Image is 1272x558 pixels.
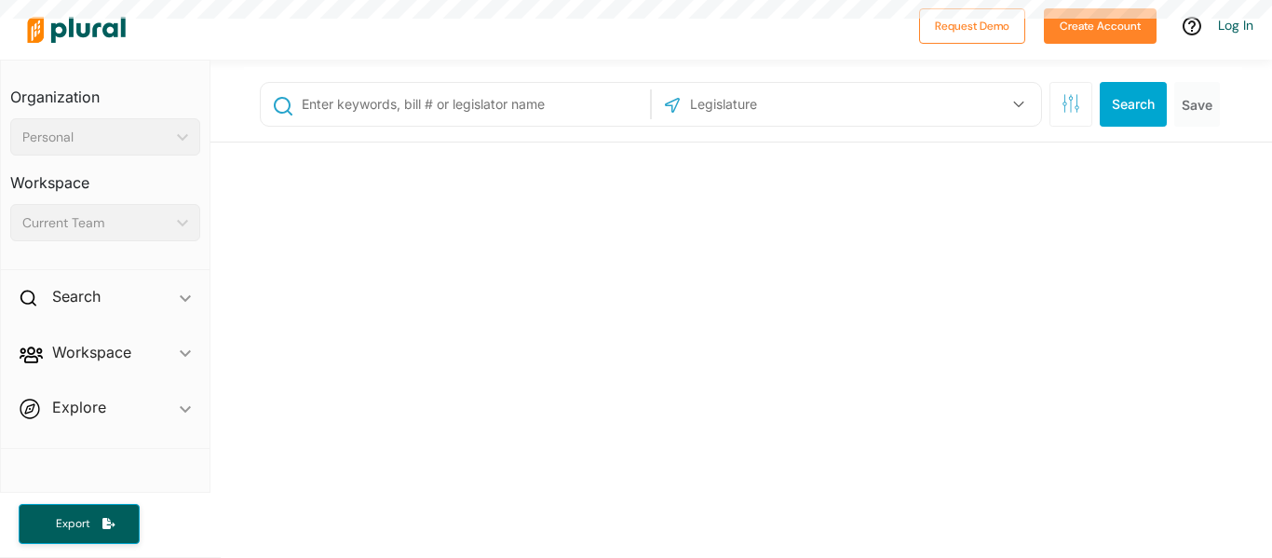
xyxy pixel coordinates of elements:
[52,286,101,306] h2: Search
[919,8,1025,44] button: Request Demo
[10,156,200,197] h3: Workspace
[1218,17,1253,34] a: Log In
[1100,82,1167,127] button: Search
[43,516,102,532] span: Export
[688,87,887,122] input: Legislature
[19,504,140,544] button: Export
[919,15,1025,34] a: Request Demo
[1044,8,1157,44] button: Create Account
[1062,94,1080,110] span: Search Filters
[10,70,200,111] h3: Organization
[300,87,645,122] input: Enter keywords, bill # or legislator name
[22,213,169,233] div: Current Team
[1174,82,1220,127] button: Save
[22,128,169,147] div: Personal
[1044,15,1157,34] a: Create Account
